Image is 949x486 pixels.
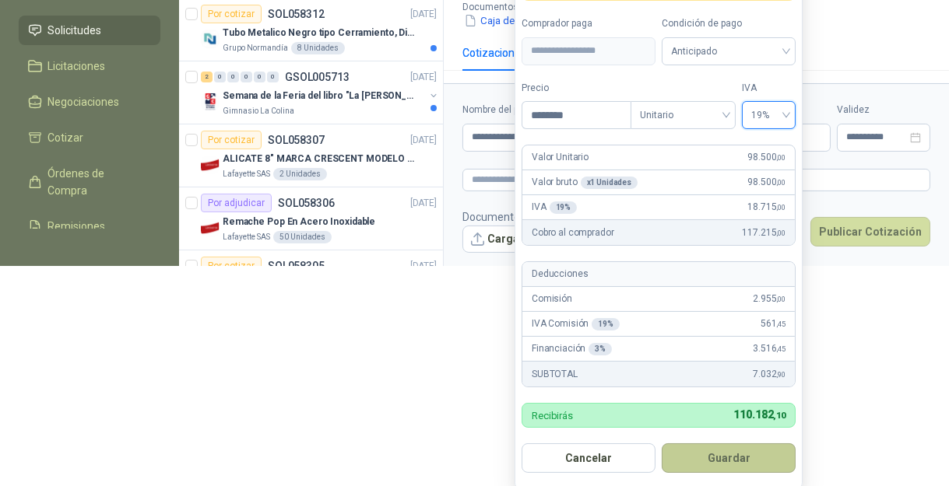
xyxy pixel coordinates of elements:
[777,344,786,353] span: ,45
[48,218,106,235] span: Remisiones
[285,72,350,82] p: GSOL005713
[223,105,294,117] p: Gimnasio La Colina
[581,177,638,189] div: x 1 Unidades
[179,187,443,250] a: Por adjudicarSOL058306[DATE] Company LogoRemache Pop En Acero InoxidableLafayette SAS50 Unidades
[640,103,726,127] span: Unitario
[48,22,102,39] span: Solicitudes
[550,201,578,214] div: 19 %
[742,81,796,96] label: IVA
[268,260,325,271] p: SOL058305
[753,341,786,356] span: 3.516
[777,229,786,237] span: ,00
[410,196,437,211] p: [DATE]
[268,135,325,145] p: SOL058307
[837,103,930,117] label: Validez
[662,443,796,473] button: Guardar
[201,219,220,237] img: Company Logo
[273,231,332,243] div: 50 Unidades
[532,200,577,215] p: IVA
[532,226,613,240] p: Cobro al comprador
[662,16,796,31] label: Condición de pago
[532,267,588,281] p: Deducciones
[747,150,786,165] span: 98.500
[462,12,631,29] button: Caja de herramientas Surtek.JPG
[201,93,220,111] img: Company Logo
[777,178,786,187] span: ,00
[201,68,440,117] a: 2 0 0 0 0 0 GSOL005713[DATE] Company LogoSemana de la Feria del libro "La [PERSON_NAME]"Gimnasio ...
[777,203,786,212] span: ,00
[223,215,375,229] p: Remache Pop En Acero Inoxidable
[410,259,437,274] p: [DATE]
[48,93,120,110] span: Negociaciones
[410,133,437,148] p: [DATE]
[19,16,160,45] a: Solicitudes
[19,51,160,81] a: Licitaciones
[671,40,786,63] span: Anticipado
[19,159,160,205] a: Órdenes de Compra
[777,320,786,328] span: ,45
[462,208,597,226] p: Documentos de Referencia
[201,5,262,23] div: Por cotizar
[810,217,930,246] button: Publicar Cotización
[227,72,239,82] div: 0
[532,341,612,356] p: Financiación
[462,2,943,12] p: Documentos de apoyo
[291,42,345,54] div: 8 Unidades
[223,42,288,54] p: Grupo Normandía
[761,316,786,331] span: 561
[532,292,572,306] p: Comisión
[747,175,786,190] span: 98.500
[201,194,272,212] div: Por adjudicar
[532,316,620,331] p: IVA Comisión
[223,152,417,166] p: ALICATE 8" MARCA CRESCENT MODELO 38008tv
[201,131,262,149] div: Por cotizar
[532,150,589,165] p: Valor Unitario
[777,295,786,303] span: ,00
[278,198,335,208] p: SOL058306
[19,87,160,117] a: Negociaciones
[522,16,656,31] label: Comprador paga
[532,175,638,190] p: Valor bruto
[48,58,106,75] span: Licitaciones
[522,81,631,96] label: Precio
[532,411,573,421] p: Recibirás
[462,103,613,117] label: Nombre del producto
[592,318,620,330] div: 19 %
[214,72,226,82] div: 0
[19,123,160,152] a: Cotizar
[273,168,327,180] div: 2 Unidades
[753,292,786,306] span: 2.955
[241,72,252,82] div: 0
[522,443,656,473] button: Cancelar
[48,165,146,199] span: Órdenes de Compra
[747,200,786,215] span: 18.715
[462,226,575,253] button: Cargar archivo
[179,250,443,313] a: Por cotizarSOL058305[DATE]
[48,129,84,146] span: Cotizar
[733,408,786,421] span: 110.182
[223,89,417,103] p: Semana de la Feria del libro "La [PERSON_NAME]"
[462,44,526,61] div: Cotizaciones
[774,411,786,421] span: ,10
[223,231,270,243] p: Lafayette SAS
[201,72,213,82] div: 2
[267,72,279,82] div: 0
[777,370,786,379] span: ,90
[201,156,220,174] img: Company Logo
[589,343,612,355] div: 3 %
[268,9,325,19] p: SOL058312
[410,70,437,85] p: [DATE]
[532,367,578,382] p: SUBTOTAL
[742,226,786,240] span: 117.215
[223,26,417,40] p: Tubo Metalico Negro tipo Cerramiento, Diametro 1-1/2", Espesor 2mm, Longitud 6m
[753,367,786,382] span: 7.032
[19,212,160,241] a: Remisiones
[777,153,786,162] span: ,00
[201,257,262,275] div: Por cotizar
[179,124,443,187] a: Por cotizarSOL058307[DATE] Company LogoALICATE 8" MARCA CRESCENT MODELO 38008tvLafayette SAS2 Uni...
[201,30,220,48] img: Company Logo
[410,7,437,22] p: [DATE]
[223,168,270,180] p: Lafayette SAS
[254,72,265,82] div: 0
[751,103,786,127] span: 19%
